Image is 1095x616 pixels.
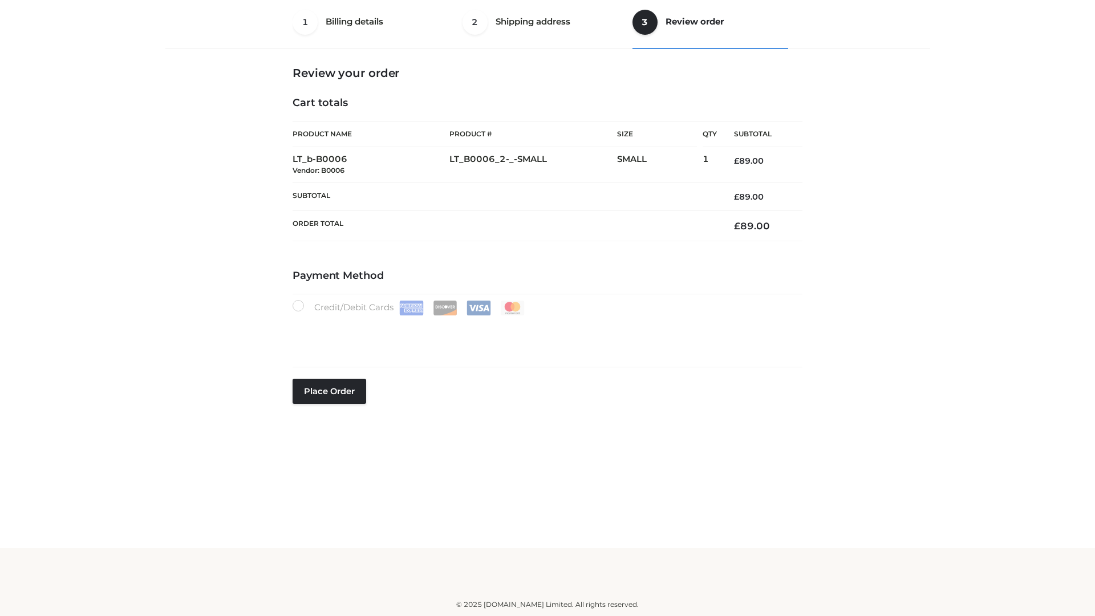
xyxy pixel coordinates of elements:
h3: Review your order [293,66,802,80]
td: LT_b-B0006 [293,147,449,183]
h4: Payment Method [293,270,802,282]
img: Mastercard [500,301,525,315]
img: Discover [433,301,457,315]
button: Place order [293,379,366,404]
span: £ [734,220,740,232]
td: LT_B0006_2-_-SMALL [449,147,617,183]
th: Qty [703,121,717,147]
div: © 2025 [DOMAIN_NAME] Limited. All rights reserved. [169,599,926,610]
iframe: Secure payment input frame [290,313,800,355]
th: Subtotal [293,183,717,210]
img: Amex [399,301,424,315]
th: Product Name [293,121,449,147]
th: Product # [449,121,617,147]
small: Vendor: B0006 [293,166,344,175]
bdi: 89.00 [734,192,764,202]
bdi: 89.00 [734,156,764,166]
span: £ [734,156,739,166]
td: 1 [703,147,717,183]
label: Credit/Debit Cards [293,300,526,315]
bdi: 89.00 [734,220,770,232]
th: Order Total [293,211,717,241]
span: £ [734,192,739,202]
th: Subtotal [717,121,802,147]
h4: Cart totals [293,97,802,110]
img: Visa [467,301,491,315]
td: SMALL [617,147,703,183]
th: Size [617,121,697,147]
